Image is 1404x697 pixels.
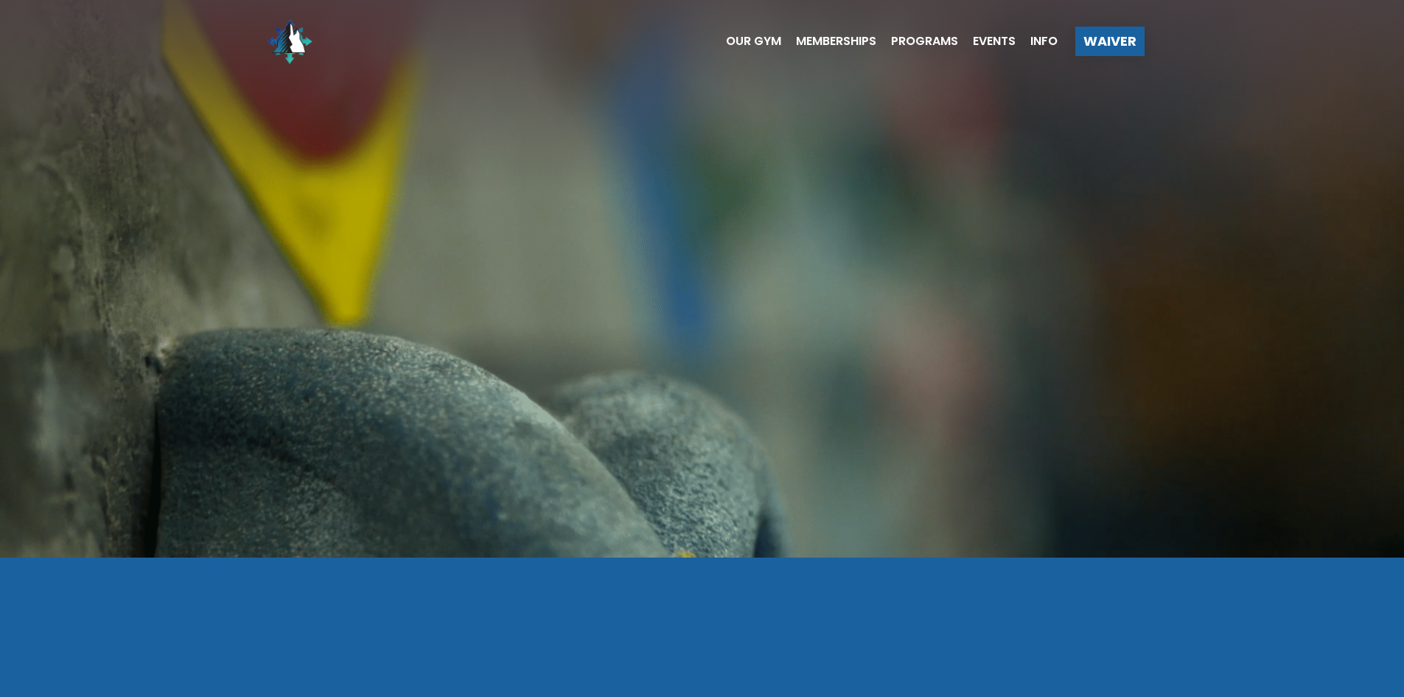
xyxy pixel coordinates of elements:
[726,35,781,47] span: Our Gym
[1075,27,1145,56] a: Waiver
[796,35,876,47] span: Memberships
[973,35,1016,47] span: Events
[891,35,958,47] span: Programs
[781,35,876,47] a: Memberships
[1083,35,1136,48] span: Waiver
[876,35,958,47] a: Programs
[958,35,1016,47] a: Events
[260,12,319,71] img: North Wall Logo
[711,35,781,47] a: Our Gym
[1016,35,1058,47] a: Info
[1030,35,1058,47] span: Info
